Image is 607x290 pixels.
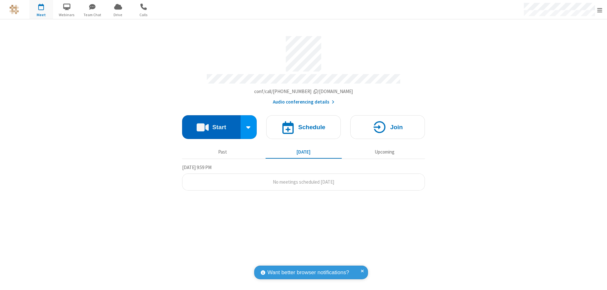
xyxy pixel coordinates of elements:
[212,124,226,130] h4: Start
[182,164,212,170] span: [DATE] 9:59 PM
[55,12,79,18] span: Webinars
[266,115,341,139] button: Schedule
[106,12,130,18] span: Drive
[266,146,342,158] button: [DATE]
[182,31,425,106] section: Account details
[81,12,104,18] span: Team Chat
[254,88,353,94] span: Copy my meeting room link
[185,146,261,158] button: Past
[182,115,241,139] button: Start
[267,268,349,277] span: Want better browser notifications?
[182,164,425,191] section: Today's Meetings
[350,115,425,139] button: Join
[9,5,19,14] img: QA Selenium DO NOT DELETE OR CHANGE
[298,124,325,130] h4: Schedule
[273,98,334,106] button: Audio conferencing details
[241,115,257,139] div: Start conference options
[346,146,423,158] button: Upcoming
[254,88,353,95] button: Copy my meeting room linkCopy my meeting room link
[132,12,156,18] span: Calls
[273,179,334,185] span: No meetings scheduled [DATE]
[29,12,53,18] span: Meet
[390,124,403,130] h4: Join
